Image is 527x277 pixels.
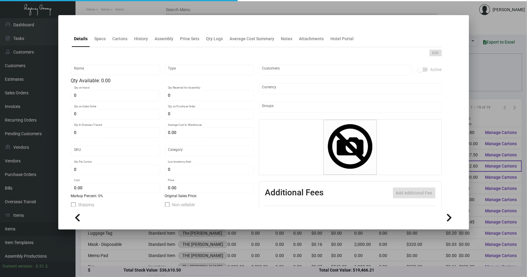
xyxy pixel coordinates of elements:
[262,105,439,110] input: Add new..
[155,36,174,42] div: Assembly
[113,36,128,42] div: Cartons
[262,68,409,73] input: Add new..
[265,187,324,198] h2: Additional Fees
[36,263,48,269] div: 0.51.2
[172,201,195,208] span: Non-sellable
[74,36,88,42] div: Details
[2,263,33,269] div: Current version:
[78,201,95,208] span: Shipping
[376,206,401,217] th: Price
[281,36,293,42] div: Notes
[206,36,223,42] div: Qty Logs
[71,77,254,84] div: Qty Available: 0.00
[393,187,435,198] button: Add Additional Fee
[401,206,428,217] th: Price type
[299,36,324,42] div: Attachments
[396,191,432,195] span: Add Additional Fee
[351,206,376,217] th: Cost
[284,206,351,217] th: Type
[429,50,442,56] button: Edit
[331,36,354,42] div: Hotel Portal
[180,36,200,42] div: Price Sets
[134,36,148,42] div: History
[432,51,439,56] span: Edit
[95,36,106,42] div: Specs
[265,206,284,217] th: Active
[430,66,442,73] span: Active
[230,36,275,42] div: Average Cost Summary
